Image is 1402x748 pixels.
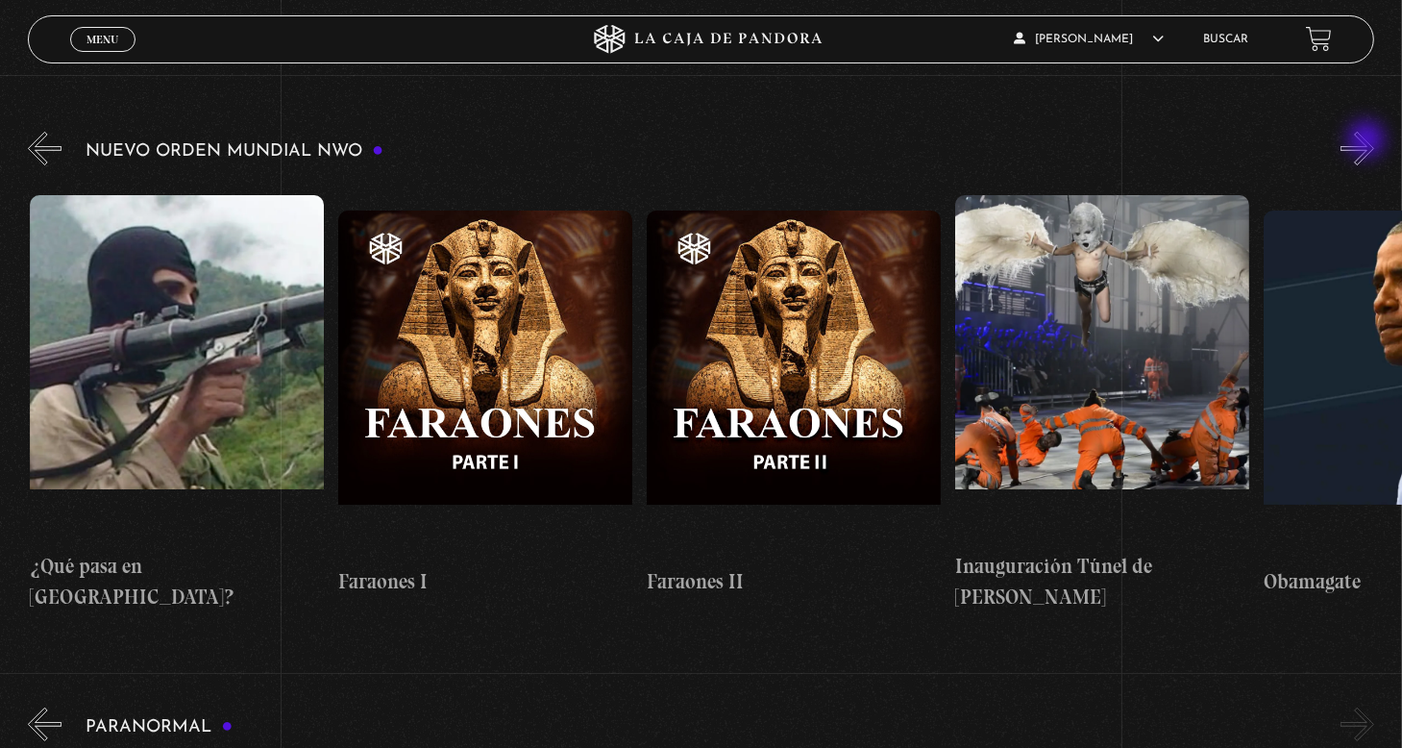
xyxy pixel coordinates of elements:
h4: Faraones I [338,566,632,597]
h3: Paranormal [86,718,233,736]
span: [PERSON_NAME] [1014,34,1164,45]
h4: ¿Qué pasa en [GEOGRAPHIC_DATA]? [30,551,324,611]
h4: Faraones II [647,566,941,597]
h3: Nuevo Orden Mundial NWO [86,142,383,161]
a: Buscar [1203,34,1248,45]
h4: Inauguración Túnel de [PERSON_NAME] [955,551,1249,611]
a: Faraones I [338,180,632,627]
a: ¿Qué pasa en [GEOGRAPHIC_DATA]? [30,180,324,627]
span: Cerrar [81,49,126,62]
button: Next [1341,708,1374,741]
span: Menu [86,34,118,45]
a: Faraones II [647,180,941,627]
button: Next [1341,132,1374,165]
button: Previous [28,132,61,165]
a: Inauguración Túnel de [PERSON_NAME] [955,180,1249,627]
a: View your shopping cart [1306,26,1332,52]
button: Previous [28,708,61,741]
